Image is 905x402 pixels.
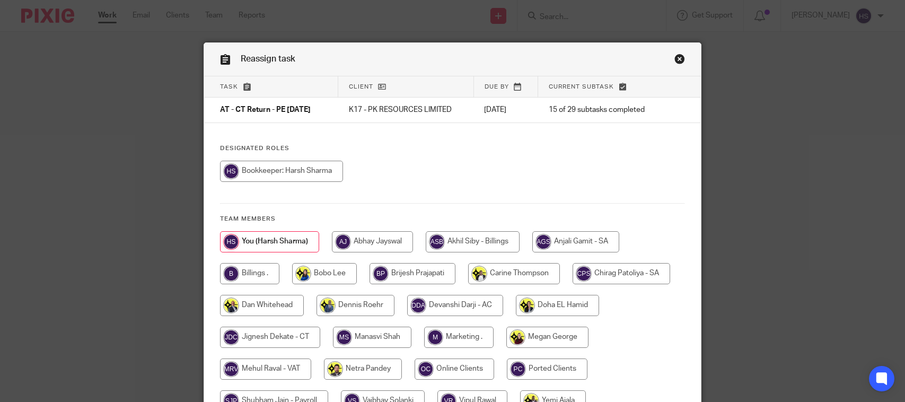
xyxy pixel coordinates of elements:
h4: Team members [220,215,685,223]
span: Current subtask [549,84,614,90]
p: K17 - PK RESOURCES LIMITED [349,104,463,115]
td: 15 of 29 subtasks completed [538,98,666,123]
span: Reassign task [241,55,295,63]
span: Task [220,84,238,90]
p: [DATE] [484,104,527,115]
span: Due by [485,84,509,90]
a: Close this dialog window [674,54,685,68]
h4: Designated Roles [220,144,685,153]
span: AT - CT Return - PE [DATE] [220,107,311,114]
span: Client [349,84,373,90]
